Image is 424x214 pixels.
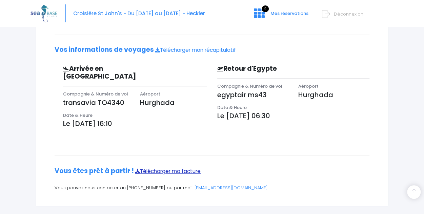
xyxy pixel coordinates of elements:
[55,46,369,54] h2: Vos informations de voyages
[63,119,207,129] p: Le [DATE] 16:10
[334,11,363,17] span: Déconnexion
[262,5,269,12] span: 2
[63,91,128,97] span: Compagnie & Numéro de vol
[195,185,268,191] a: [EMAIL_ADDRESS][DOMAIN_NAME]
[55,167,369,175] h2: Vous êtes prêt à partir !
[212,65,334,73] h3: Retour d'Egypte
[270,10,308,17] span: Mes réservations
[73,10,205,17] span: Croisière St John's - Du [DATE] au [DATE] - Heckler
[248,13,312,19] a: 2 Mes réservations
[140,91,160,97] span: Aéroport
[135,168,201,175] a: Télécharger ma facture
[217,111,370,121] p: Le [DATE] 06:30
[217,83,282,89] span: Compagnie & Numéro de vol
[217,104,247,111] span: Date & Heure
[217,90,288,100] p: egyptair ms43
[63,112,93,119] span: Date & Heure
[63,98,130,108] p: transavia TO4340
[58,65,174,81] h3: Arrivée en [GEOGRAPHIC_DATA]
[55,185,369,191] p: Vous pouvez nous contacter au [PHONE_NUMBER] ou par mail :
[155,46,236,53] a: Télécharger mon récapitulatif
[140,98,207,108] p: Hurghada
[298,83,319,89] span: Aéroport
[298,90,369,100] p: Hurghada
